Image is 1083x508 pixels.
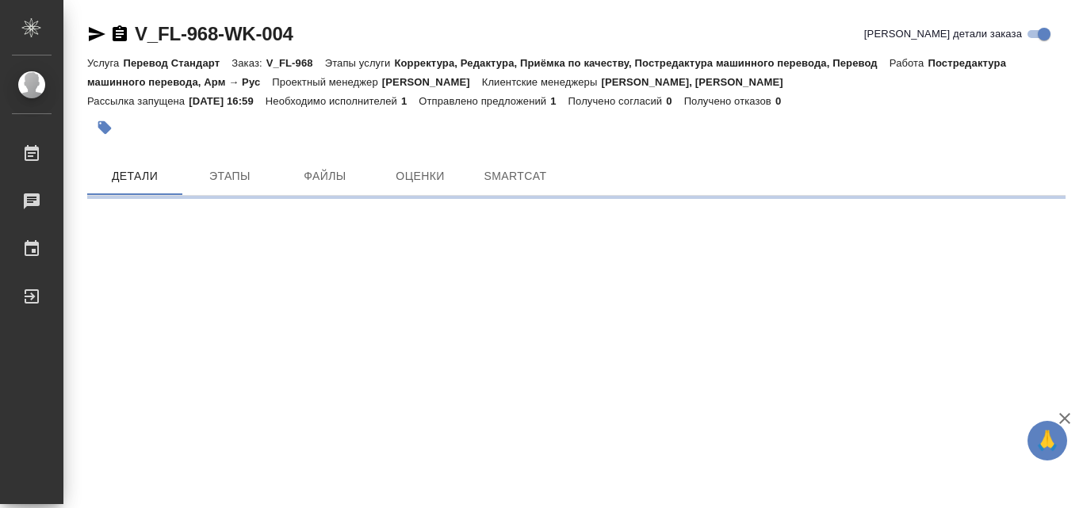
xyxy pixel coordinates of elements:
[482,76,602,88] p: Клиентские менеджеры
[382,76,482,88] p: [PERSON_NAME]
[325,57,395,69] p: Этапы услуги
[123,57,232,69] p: Перевод Стандарт
[266,57,325,69] p: V_FL-968
[550,95,568,107] p: 1
[287,166,363,186] span: Файлы
[97,166,173,186] span: Детали
[192,166,268,186] span: Этапы
[382,166,458,186] span: Оценки
[135,23,293,44] a: V_FL-968-WK-004
[266,95,401,107] p: Необходимо исполнителей
[666,95,683,107] p: 0
[890,57,928,69] p: Работа
[864,26,1022,42] span: [PERSON_NAME] детали заказа
[568,95,667,107] p: Получено согласий
[87,110,122,145] button: Добавить тэг
[110,25,129,44] button: Скопировать ссылку
[684,95,775,107] p: Получено отказов
[601,76,794,88] p: [PERSON_NAME], [PERSON_NAME]
[232,57,266,69] p: Заказ:
[419,95,550,107] p: Отправлено предложений
[1028,421,1067,460] button: 🙏
[272,76,381,88] p: Проектный менеджер
[87,25,106,44] button: Скопировать ссылку для ЯМессенджера
[87,57,123,69] p: Услуга
[401,95,419,107] p: 1
[477,166,553,186] span: SmartCat
[394,57,889,69] p: Корректура, Редактура, Приёмка по качеству, Постредактура машинного перевода, Перевод
[87,95,189,107] p: Рассылка запущена
[1034,424,1061,457] span: 🙏
[775,95,793,107] p: 0
[189,95,266,107] p: [DATE] 16:59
